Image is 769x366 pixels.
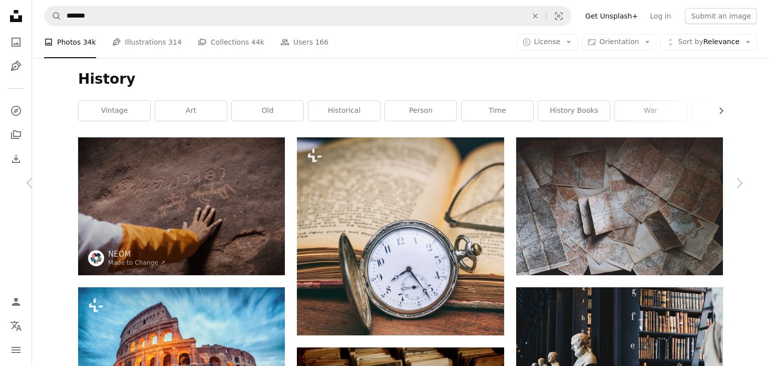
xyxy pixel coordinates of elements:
a: book lot on black wooden shelf [516,351,723,360]
a: history books [538,101,610,121]
img: maps lying on the floor [516,137,723,275]
button: scroll list to the right [712,101,723,121]
a: Collections 44k [198,26,264,58]
a: time [462,101,533,121]
a: Users 166 [280,26,328,58]
a: old [232,101,303,121]
button: Clear [524,7,546,26]
span: License [534,38,561,46]
a: Made to Change ↗ [108,259,165,266]
a: historical [308,101,380,121]
a: war [615,101,686,121]
a: Next [709,135,769,231]
button: Submit an image [685,8,757,24]
a: Colosseum in Rome, Italy - Long exposure shot. The Rome Colosseum was built in the time of Ancien... [78,346,285,355]
a: person [385,101,457,121]
a: Explore [6,101,26,121]
span: Sort by [678,38,703,46]
span: Relevance [678,37,739,47]
img: Vintage pocket watch and open old book on a wooden office desk background, closeup view. Time, sc... [297,137,504,335]
a: Illustrations 314 [112,26,182,58]
a: Illustrations [6,56,26,76]
button: Menu [6,340,26,360]
a: Collections [6,125,26,145]
button: Search Unsplash [45,7,62,26]
span: 166 [315,37,328,48]
a: Get Unsplash+ [579,8,644,24]
a: art [155,101,227,121]
a: book [691,101,763,121]
button: Language [6,316,26,336]
h1: History [78,70,723,88]
a: a person with their hand on a rock [78,202,285,211]
span: 314 [168,37,182,48]
form: Find visuals sitewide [44,6,571,26]
button: Sort byRelevance [660,34,757,50]
a: maps lying on the floor [516,202,723,211]
a: Photos [6,32,26,52]
a: Vintage pocket watch and open old book on a wooden office desk background, closeup view. Time, sc... [297,232,504,241]
a: Log in / Sign up [6,292,26,312]
span: Orientation [599,38,639,46]
button: License [517,34,578,50]
span: 44k [251,37,264,48]
button: Visual search [547,7,571,26]
a: Log in [644,8,677,24]
img: Go to NEOM's profile [88,250,104,266]
button: Orientation [582,34,656,50]
a: vintage [79,101,150,121]
img: a person with their hand on a rock [78,137,285,275]
a: NEOM [108,249,165,259]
